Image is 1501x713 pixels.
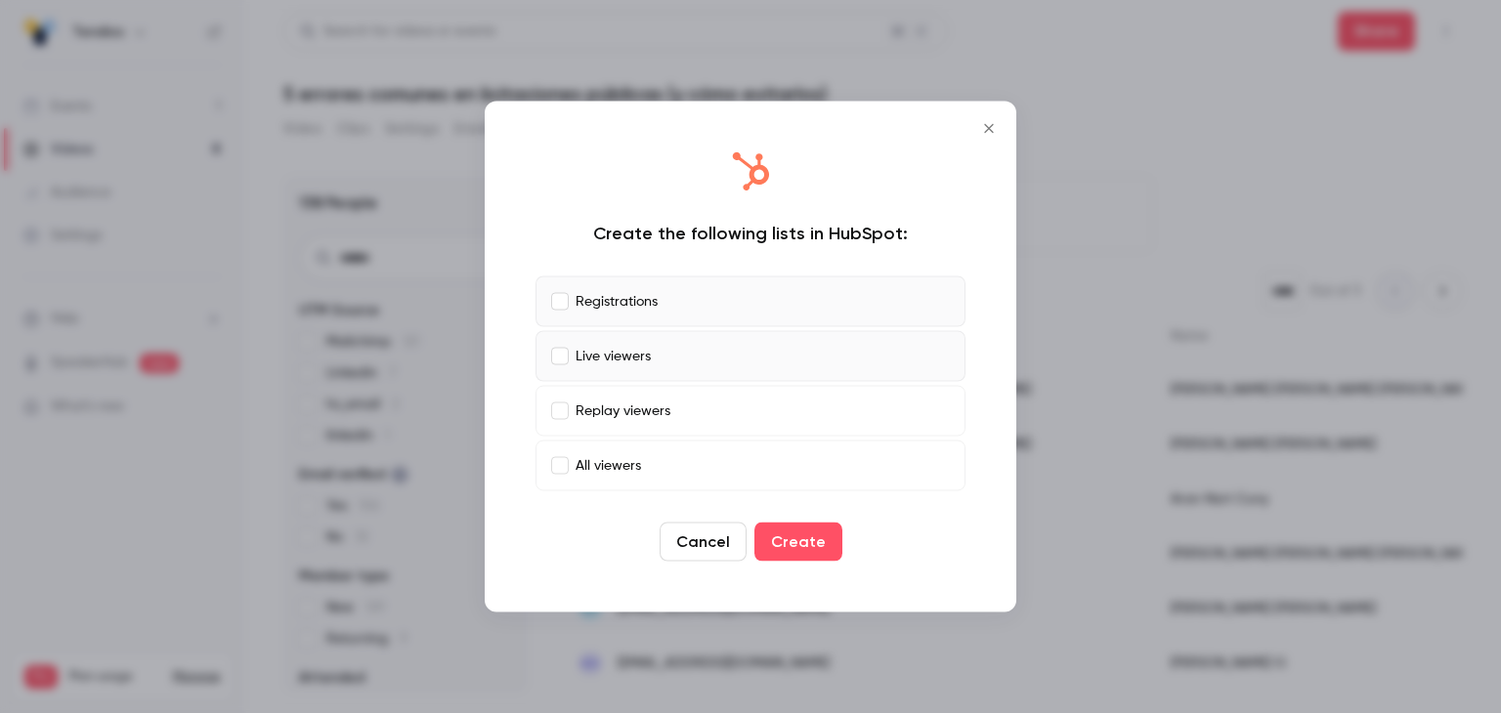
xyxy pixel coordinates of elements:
div: Create the following lists in HubSpot: [536,222,965,245]
p: Replay viewers [576,400,670,421]
p: Live viewers [576,346,651,366]
button: Close [969,109,1008,148]
p: All viewers [576,455,641,476]
button: Create [754,523,842,562]
button: Cancel [660,523,747,562]
p: Registrations [576,291,658,312]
